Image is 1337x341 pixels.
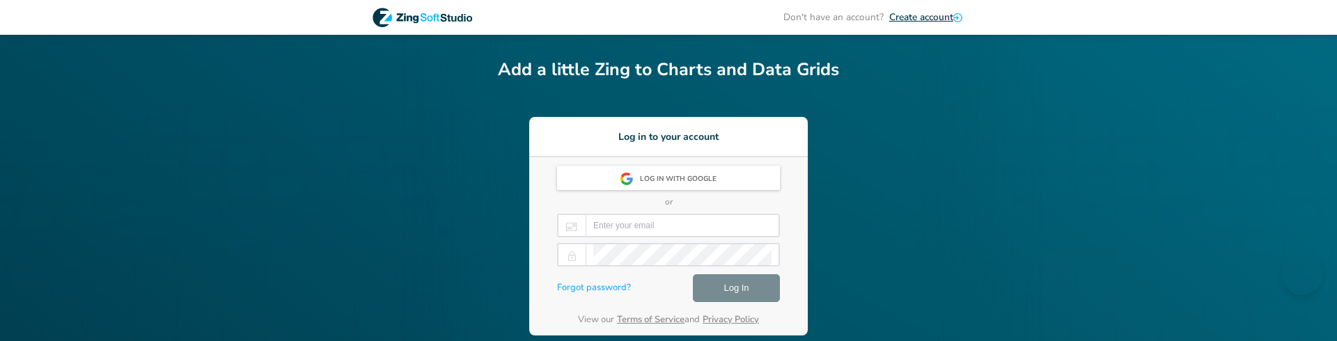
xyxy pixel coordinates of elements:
[703,313,759,326] a: Privacy Policy
[617,313,685,326] a: Terms of Service
[557,281,631,295] a: Forgot password?
[529,129,808,144] h3: Log in to your account
[693,274,780,302] button: Log In
[557,313,780,327] p: View our and
[557,196,780,208] p: or
[640,167,725,192] div: Log in with Google
[593,215,772,236] input: Enter your email
[498,57,839,84] h2: Add a little Zing to Charts and Data Grids
[1281,253,1323,295] iframe: Toggle Customer Support
[724,280,749,296] span: Log In
[889,10,953,24] span: Create account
